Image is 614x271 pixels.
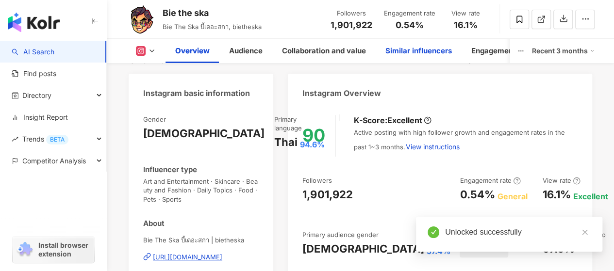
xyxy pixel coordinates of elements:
[396,20,424,30] span: 0.54%
[229,45,263,57] div: Audience
[331,20,372,30] span: 1,901,922
[12,136,18,143] span: rise
[46,135,68,144] div: BETA
[12,47,54,57] a: searchAI Search
[143,164,197,175] div: Influencer type
[302,230,378,239] div: Primary audience gender
[282,45,366,57] div: Collaboration and value
[460,176,521,185] div: Engagement rate
[13,237,94,263] a: chrome extensionInstall browser extension
[153,253,222,261] div: [URL][DOMAIN_NAME]
[143,218,165,228] div: About
[22,128,68,150] span: Trends
[460,187,495,202] div: 0.54%
[8,13,60,32] img: logo
[22,84,51,106] span: Directory
[143,253,259,261] a: [URL][DOMAIN_NAME]
[542,176,581,185] div: View rate
[385,45,452,57] div: Similar influencers
[428,226,439,238] span: check-circle
[12,112,68,122] a: Insight Report
[274,135,298,150] div: Thai
[387,115,422,126] div: Excellent
[497,191,527,202] div: General
[471,45,516,57] div: Engagement
[384,9,435,18] div: Engagement rate
[16,242,34,257] img: chrome extension
[22,150,86,172] span: Competitor Analysis
[405,143,459,151] span: View instructions
[447,9,484,18] div: View rate
[300,139,325,150] span: 94.6%
[143,115,166,124] div: Gender
[573,191,608,202] div: Excellent
[302,176,332,185] div: Followers
[302,88,381,98] div: Instagram Overview
[143,126,265,141] div: [DEMOGRAPHIC_DATA]
[143,88,250,98] div: Instagram basic information
[302,187,352,202] div: 1,901,922
[542,187,570,202] div: 16.1%
[38,241,91,258] span: Install browser extension
[405,137,460,157] button: View instructions
[302,241,424,256] div: [DEMOGRAPHIC_DATA]
[532,43,595,59] div: Recent 3 months
[353,128,578,156] div: Active posting with high follower growth and engagement rates in the past 1~3 months.
[274,115,325,132] div: Primary language
[143,236,259,244] span: Bie The Ska บี้เดอะสกา | bietheska
[445,226,591,238] div: Unlocked successfully
[581,229,588,236] span: close
[353,115,431,126] div: K-Score :
[163,23,262,31] span: Bie The Ska บี้เดอะสกา, bietheska
[143,177,259,204] span: Art and Entertainment · Skincare · Beauty and Fashion · Daily Topics · Food · Pets · Sports
[126,5,155,34] img: KOL Avatar
[12,69,56,79] a: Find posts
[454,20,478,30] span: 16.1%
[163,7,262,19] div: Bie the ska
[175,45,210,57] div: Overview
[331,9,372,18] div: Followers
